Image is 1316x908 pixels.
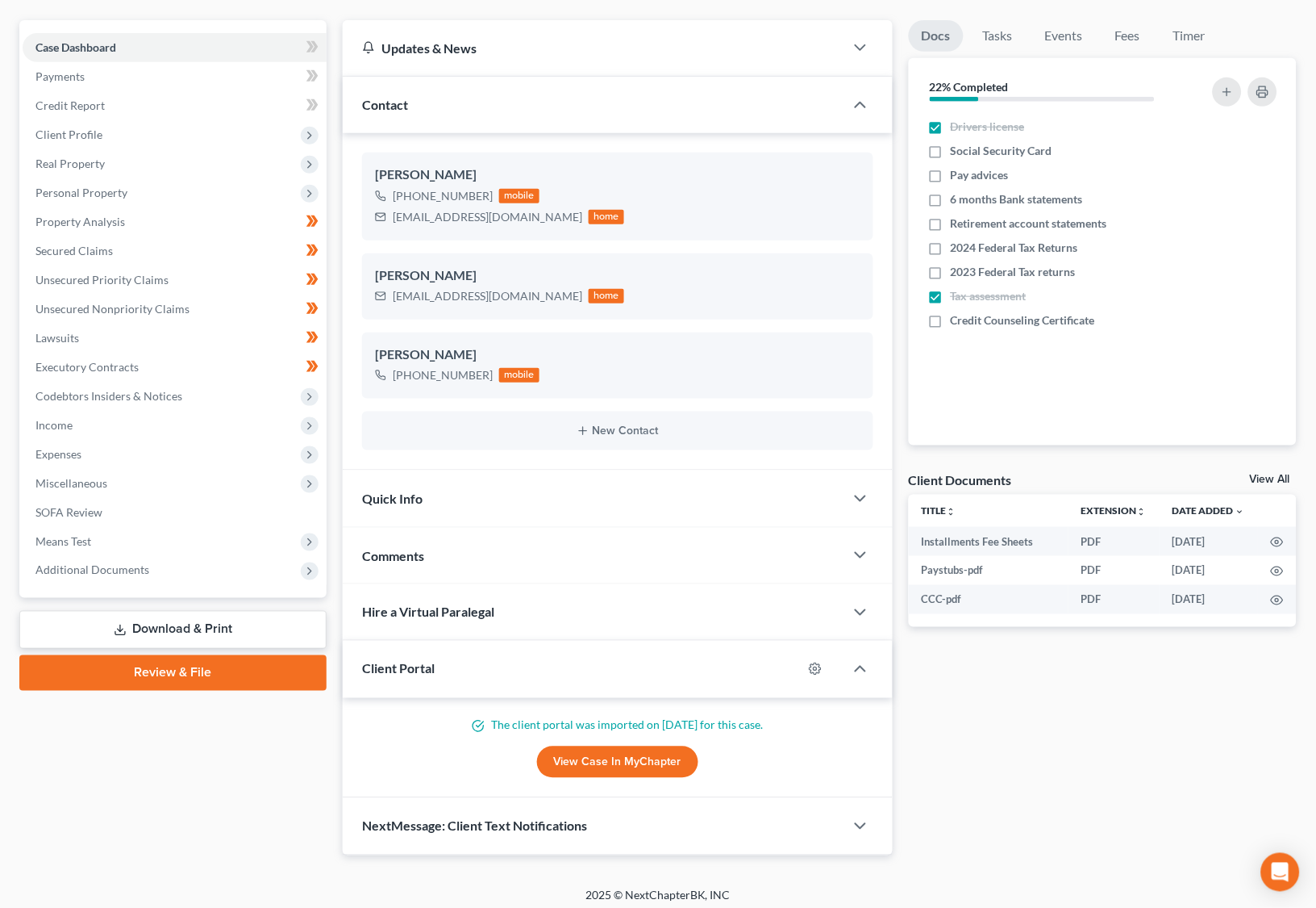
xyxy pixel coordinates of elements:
[375,266,860,286] div: [PERSON_NAME]
[1081,504,1147,517] a: Extensionunfold_more
[909,471,1012,488] div: Client Documents
[19,611,327,649] a: Download & Print
[362,718,873,734] p: The client portal was imported on [DATE] for this case.
[35,534,91,548] span: Means Test
[1261,853,1300,892] div: Open Intercom Messenger
[1235,507,1245,517] i: expand_more
[362,605,494,620] span: Hire a Virtual Paralegal
[375,425,860,437] button: New Contact
[23,353,327,382] a: Executory Contracts
[1137,507,1147,517] i: unfold_more
[362,40,825,56] div: Updates & News
[35,244,113,257] span: Secured Claims
[947,507,956,517] i: unfold_more
[35,389,182,403] span: Codebtors Insiders & Notices
[951,264,1076,280] span: 2023 Federal Tax returns
[951,167,1009,183] span: Pay advices
[1068,527,1160,556] td: PDF
[35,98,105,112] span: Credit Report
[35,215,125,228] span: Property Analysis
[393,288,582,304] div: [EMAIL_ADDRESS][DOMAIN_NAME]
[393,209,582,225] div: [EMAIL_ADDRESS][DOMAIN_NAME]
[35,418,73,432] span: Income
[909,20,964,52] a: Docs
[362,491,423,506] span: Quick Info
[35,302,189,316] span: Unsecured Nonpriority Claims
[951,312,1095,328] span: Credit Counseling Certificate
[1172,504,1245,517] a: Date Added expand_more
[1032,20,1096,52] a: Events
[35,476,107,490] span: Miscellaneous
[35,186,127,199] span: Personal Property
[23,91,327,120] a: Credit Report
[1068,556,1160,585] td: PDF
[362,548,424,563] span: Comments
[951,240,1078,256] span: 2024 Federal Tax Returns
[23,236,327,266] a: Secured Claims
[951,119,1025,135] span: Drivers license
[375,165,860,185] div: [PERSON_NAME]
[951,143,1052,159] span: Social Security Card
[362,661,435,676] span: Client Portal
[1160,20,1218,52] a: Timer
[951,288,1027,304] span: Tax assessment
[23,324,327,353] a: Lawsuits
[393,367,493,383] div: [PHONE_NUMBER]
[909,556,1068,585] td: Paystubs-pdf
[23,62,327,91] a: Payments
[1068,585,1160,614] td: PDF
[499,368,539,383] div: mobile
[1160,556,1258,585] td: [DATE]
[23,295,327,324] a: Unsecured Nonpriority Claims
[35,40,116,54] span: Case Dashboard
[35,128,102,141] span: Client Profile
[922,504,956,517] a: Titleunfold_more
[1160,527,1258,556] td: [DATE]
[537,747,698,779] a: View Case in MyChapter
[375,345,860,365] div: [PERSON_NAME]
[362,818,587,834] span: NextMessage: Client Text Notifications
[970,20,1026,52] a: Tasks
[1250,474,1290,485] a: View All
[35,360,139,374] span: Executory Contracts
[23,498,327,527] a: SOFA Review
[909,585,1068,614] td: CCC-pdf
[23,266,327,295] a: Unsecured Priority Claims
[35,563,149,577] span: Additional Documents
[35,447,81,461] span: Expenses
[35,69,85,83] span: Payments
[1160,585,1258,614] td: [DATE]
[393,188,493,204] div: [PHONE_NUMBER]
[909,527,1068,556] td: Installments Fee Sheets
[35,505,102,519] span: SOFA Review
[951,215,1107,232] span: Retirement account statements
[35,157,105,170] span: Real Property
[951,191,1083,207] span: 6 months Bank statements
[499,189,539,203] div: mobile
[589,289,624,303] div: home
[930,80,1009,94] strong: 22% Completed
[1102,20,1154,52] a: Fees
[23,207,327,236] a: Property Analysis
[35,331,79,345] span: Lawsuits
[589,210,624,224] div: home
[19,655,327,691] a: Review & File
[23,33,327,62] a: Case Dashboard
[362,97,408,112] span: Contact
[35,273,169,287] span: Unsecured Priority Claims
